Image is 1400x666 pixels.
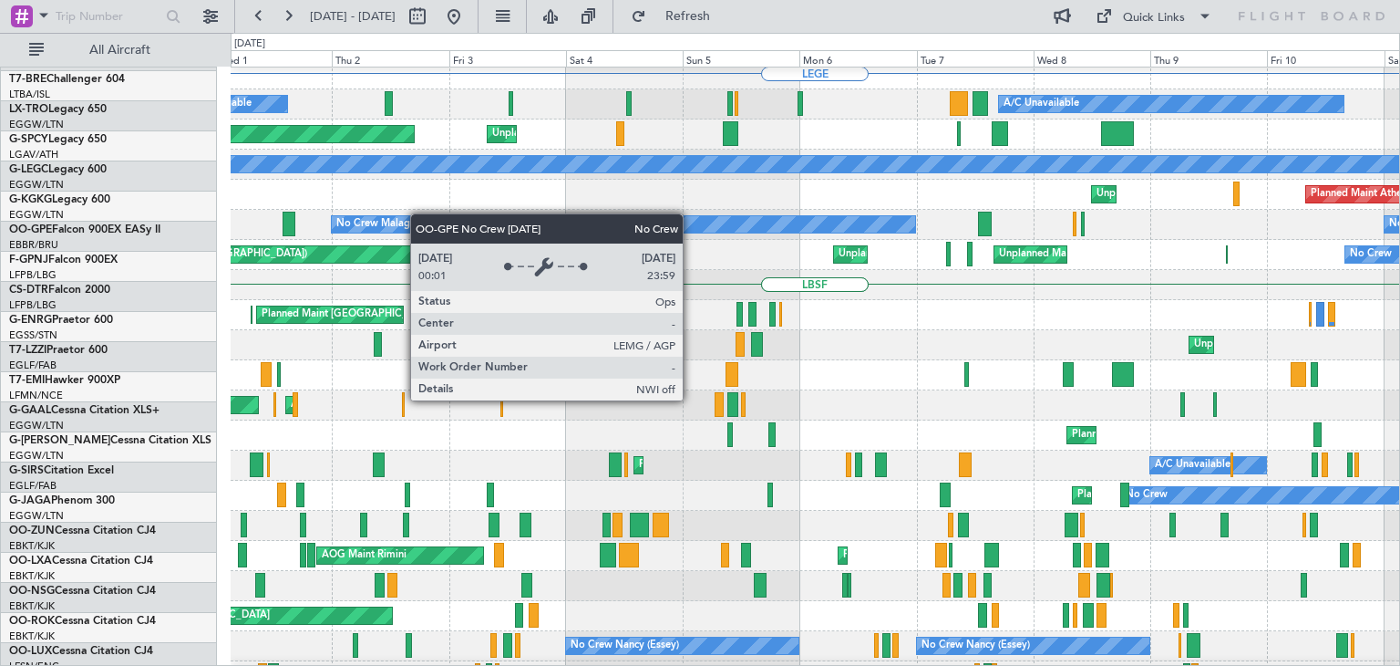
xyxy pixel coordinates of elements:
div: Fri 10 [1267,50,1384,67]
span: G-GAAL [9,405,51,416]
a: G-LEGCLegacy 600 [9,164,107,175]
button: Refresh [623,2,732,31]
a: LX-TROLegacy 650 [9,104,107,115]
div: Thu 2 [332,50,448,67]
a: EBKT/KJK [9,569,55,583]
span: G-SPCY [9,134,48,145]
a: G-SPCYLegacy 650 [9,134,107,145]
span: OO-NSG [9,586,55,597]
span: OO-LUX [9,646,52,657]
a: EGGW/LTN [9,208,64,222]
button: Quick Links [1086,2,1221,31]
a: LTBA/ISL [9,88,50,101]
a: T7-BREChallenger 604 [9,74,125,85]
a: EGGW/LTN [9,419,64,432]
span: G-SIRS [9,465,44,476]
span: G-JAGA [9,495,51,506]
a: OO-ROKCessna Citation CJ4 [9,616,156,627]
div: Unplanned Maint [GEOGRAPHIC_DATA] (Ataturk) [1096,181,1326,208]
a: G-JAGAPhenom 300 [9,495,115,506]
div: No Crew [1126,482,1168,509]
span: G-[PERSON_NAME] [9,435,110,446]
a: OO-GPEFalcon 900EX EASy II [9,224,160,235]
div: Thu 9 [1150,50,1267,67]
a: OO-ZUNCessna Citation CJ4 [9,526,156,536]
a: G-GAALCessna Citation XLS+ [9,405,160,416]
a: EGLF/FAB [9,479,57,493]
a: T7-LZZIPraetor 600 [9,345,108,356]
a: OO-NSGCessna Citation CJ4 [9,586,156,597]
a: OO-LUXCessna Citation CJ4 [9,646,153,657]
span: G-LEGC [9,164,48,175]
div: Sat 4 [566,50,683,67]
div: Planned Maint [GEOGRAPHIC_DATA] ([GEOGRAPHIC_DATA]) [639,452,926,479]
a: EGSS/STN [9,328,57,342]
div: No Crew Nancy (Essey) [921,632,1030,660]
a: EBKT/KJK [9,539,55,553]
span: OO-GPE [9,224,52,235]
div: Fri 3 [449,50,566,67]
span: Refresh [650,10,726,23]
a: G-ENRGPraetor 600 [9,315,113,326]
a: LFPB/LBG [9,298,57,312]
a: LGAV/ATH [9,148,58,161]
div: Tue 7 [917,50,1034,67]
div: Planned Maint [GEOGRAPHIC_DATA] ([GEOGRAPHIC_DATA]) [1077,482,1364,509]
a: EGLF/FAB [9,359,57,372]
span: G-ENRG [9,315,52,326]
a: CS-DTRFalcon 2000 [9,285,110,296]
span: F-GPNJ [9,255,48,265]
div: A/C Unavailable [1004,90,1079,118]
div: Quick Links [1123,9,1185,27]
div: No Crew Nancy (Essey) [571,632,679,660]
span: OO-ZUN [9,526,55,536]
div: Mon 6 [799,50,916,67]
div: Wed 1 [215,50,332,67]
span: OO-ROK [9,616,55,627]
span: All Aircraft [47,44,192,57]
span: [DATE] - [DATE] [310,8,396,25]
a: G-KGKGLegacy 600 [9,194,110,205]
a: EBBR/BRU [9,238,58,252]
div: Wed 8 [1034,50,1150,67]
div: AOG Maint Dusseldorf [291,391,396,419]
div: Unplanned Maint [GEOGRAPHIC_DATA] ([GEOGRAPHIC_DATA]) [999,241,1299,268]
a: EGGW/LTN [9,118,64,131]
div: Unplanned Maint [GEOGRAPHIC_DATA] ([GEOGRAPHIC_DATA]) [839,241,1138,268]
button: All Aircraft [20,36,198,65]
div: Sun 5 [683,50,799,67]
div: Unplanned Maint [GEOGRAPHIC_DATA] [492,120,679,148]
a: EGGW/LTN [9,178,64,192]
a: G-SIRSCitation Excel [9,465,114,476]
a: LFPB/LBG [9,268,57,282]
a: F-GPNJFalcon 900EX [9,255,118,265]
a: EBKT/KJK [9,630,55,643]
input: Trip Number [56,3,160,30]
div: [DATE] [234,36,265,52]
span: OO-LXA [9,556,52,567]
span: LX-TRO [9,104,48,115]
a: OO-LXACessna Citation CJ4 [9,556,153,567]
a: LFMN/NCE [9,389,63,402]
div: A/C Unavailable [1155,452,1230,479]
a: EBKT/KJK [9,599,55,613]
div: No Crew [1350,241,1392,268]
span: T7-EMI [9,375,45,386]
span: T7-LZZI [9,345,46,356]
div: Planned Maint [GEOGRAPHIC_DATA] ([GEOGRAPHIC_DATA]) [262,301,549,328]
div: Planned Maint Kortrijk-[GEOGRAPHIC_DATA] [843,542,1055,569]
span: G-KGKG [9,194,52,205]
a: T7-EMIHawker 900XP [9,375,120,386]
a: G-[PERSON_NAME]Cessna Citation XLS [9,435,211,446]
a: EGGW/LTN [9,449,64,463]
div: Planned Maint [GEOGRAPHIC_DATA] ([GEOGRAPHIC_DATA]) [1072,421,1359,449]
span: CS-DTR [9,285,48,296]
div: No Crew Malaga [336,211,416,238]
div: AOG Maint Rimini [322,542,407,569]
span: T7-BRE [9,74,46,85]
a: EGGW/LTN [9,509,64,523]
